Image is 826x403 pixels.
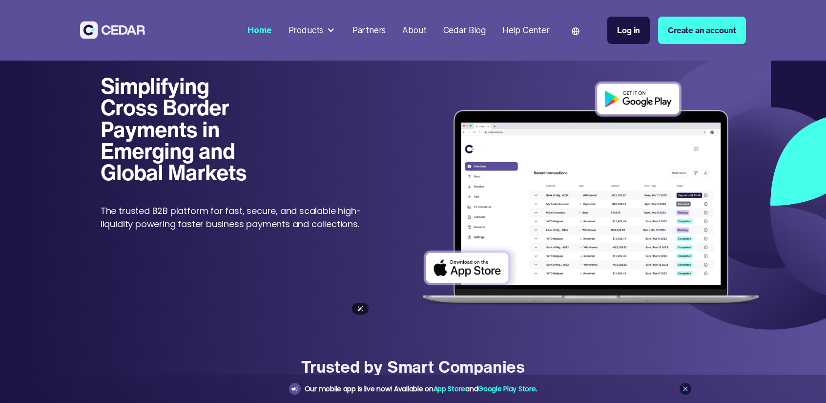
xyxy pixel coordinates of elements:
div: Home [248,24,271,37]
a: Log in [607,17,650,44]
div: Products [289,24,324,37]
div: About [402,24,426,37]
h1: Simplifying Cross Border Payments in Emerging and Global Markets [101,75,265,184]
div: Products [284,20,340,41]
a: Help Center [498,19,554,42]
p: The trusted B2B platform for fast, secure, and scalable high-liquidity powering faster business p... [101,204,374,231]
a: Cedar Blog [439,19,490,42]
div: Partners [352,24,386,37]
a: Home [244,19,276,42]
a: Partners [348,19,390,42]
img: Dashboard of transactions [415,75,766,314]
div: Help Center [502,24,550,37]
div: Log in [617,24,640,37]
img: world icon [572,27,579,35]
a: Create an account [658,17,746,44]
div: Cedar Blog [443,24,486,37]
a: About [398,19,431,42]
